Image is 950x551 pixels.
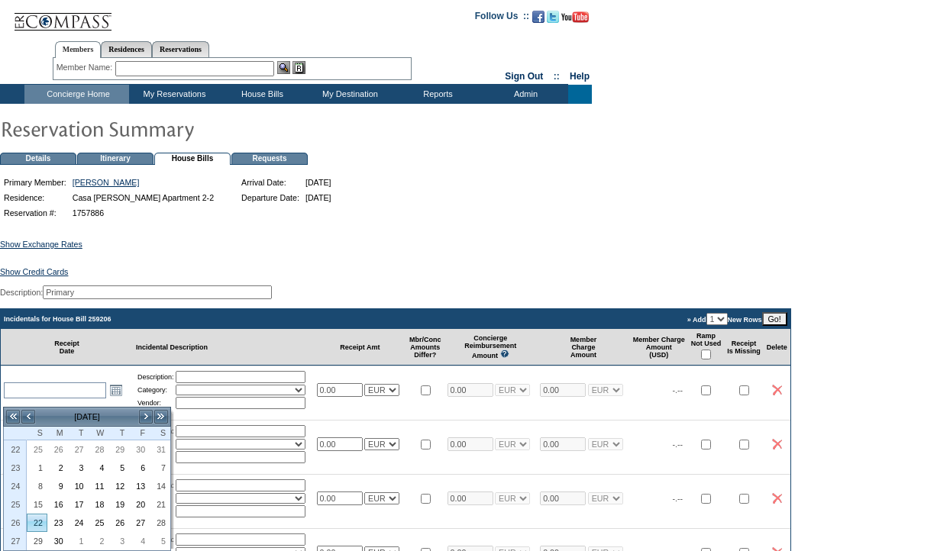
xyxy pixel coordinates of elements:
[150,532,170,550] td: Saturday, July 05, 2025
[27,459,47,477] td: Sunday, June 01, 2025
[130,533,149,549] a: 4
[561,15,589,24] a: Subscribe to our YouTube Channel
[554,71,560,82] span: ::
[150,514,170,531] a: 28
[27,496,47,513] a: 15
[47,495,68,514] td: Monday, June 16, 2025
[505,71,543,82] a: Sign Out
[561,11,589,23] img: Subscribe to our YouTube Channel
[532,11,544,23] img: Become our fan on Facebook
[89,459,109,477] td: Wednesday, June 04, 2025
[532,15,544,24] a: Become our fan on Facebook
[688,329,725,366] td: Ramp Not Used
[55,41,102,58] a: Members
[108,427,129,440] th: Thursday
[4,440,27,459] th: 22
[1,329,133,366] td: Receipt Date
[129,514,150,532] td: Friday, June 27, 2025
[570,71,590,82] a: Help
[68,459,89,477] td: Tuesday, June 03, 2025
[630,329,688,366] td: Member Charge Amount (USD)
[101,41,152,57] a: Residences
[673,385,683,395] span: -.--
[130,478,149,495] a: 13
[129,477,150,495] td: Friday, June 13, 2025
[69,496,88,513] a: 17
[130,496,149,513] a: 20
[89,514,108,531] a: 25
[444,329,538,366] td: Concierge Reimbursement Amount
[5,409,21,424] a: <<
[547,11,559,23] img: Follow us on Twitter
[547,15,559,24] a: Follow us on Twitter
[48,496,67,513] a: 16
[68,495,89,514] td: Tuesday, June 17, 2025
[89,459,108,476] a: 4
[89,533,108,549] a: 2
[130,459,149,476] a: 6
[108,532,129,550] td: Thursday, July 03, 2025
[48,441,67,458] a: 26
[69,533,88,549] a: 1
[47,440,68,459] td: Monday, May 26, 2025
[154,153,231,165] td: House Bills
[27,533,47,549] a: 29
[772,493,782,504] img: icon_delete2.gif
[89,427,109,440] th: Wednesday
[68,427,89,440] th: Tuesday
[4,477,27,495] th: 24
[480,85,568,104] td: Admin
[475,9,529,27] td: Follow Us ::
[4,514,27,532] th: 26
[48,459,67,476] a: 2
[108,495,129,514] td: Thursday, June 19, 2025
[69,478,88,495] a: 10
[47,514,68,532] td: Monday, June 23, 2025
[305,85,393,104] td: My Destination
[772,385,782,395] img: icon_delete2.gif
[70,206,216,220] td: 1757886
[108,382,124,398] a: Open the calendar popup.
[2,176,69,189] td: Primary Member:
[68,514,89,532] td: Tuesday, June 24, 2025
[89,478,108,495] a: 11
[68,477,89,495] td: Tuesday, June 10, 2025
[537,329,630,366] td: Member Charge Amount
[109,514,128,531] a: 26
[27,477,47,495] td: Sunday, June 08, 2025
[239,191,302,205] td: Departure Date:
[69,514,88,531] a: 24
[2,191,69,205] td: Residence:
[129,459,150,477] td: Friday, June 06, 2025
[130,441,149,458] a: 30
[138,409,153,424] a: >
[152,41,209,57] a: Reservations
[77,153,153,165] td: Itinerary
[73,178,140,187] a: [PERSON_NAME]
[150,495,170,514] td: Saturday, June 21, 2025
[109,441,128,458] a: 29
[673,494,683,503] span: -.--
[130,514,149,531] a: 27
[1,309,444,329] td: Incidentals for House Bill 259206
[47,427,68,440] th: Monday
[150,459,170,476] a: 7
[150,427,170,440] th: Saturday
[724,329,764,366] td: Receipt Is Missing
[239,176,302,189] td: Arrival Date:
[673,440,683,449] span: -.--
[231,153,308,165] td: Requests
[137,371,174,383] td: Description:
[21,409,36,424] a: <
[314,329,407,366] td: Receipt Amt
[48,514,67,531] a: 23
[764,329,790,366] td: Delete
[150,441,170,458] a: 31
[57,61,115,74] div: Member Name:
[89,477,109,495] td: Wednesday, June 11, 2025
[47,532,68,550] td: Monday, June 30, 2025
[129,495,150,514] td: Friday, June 20, 2025
[137,397,174,409] td: Vendor:
[129,532,150,550] td: Friday, July 04, 2025
[133,329,314,366] td: Incidental Description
